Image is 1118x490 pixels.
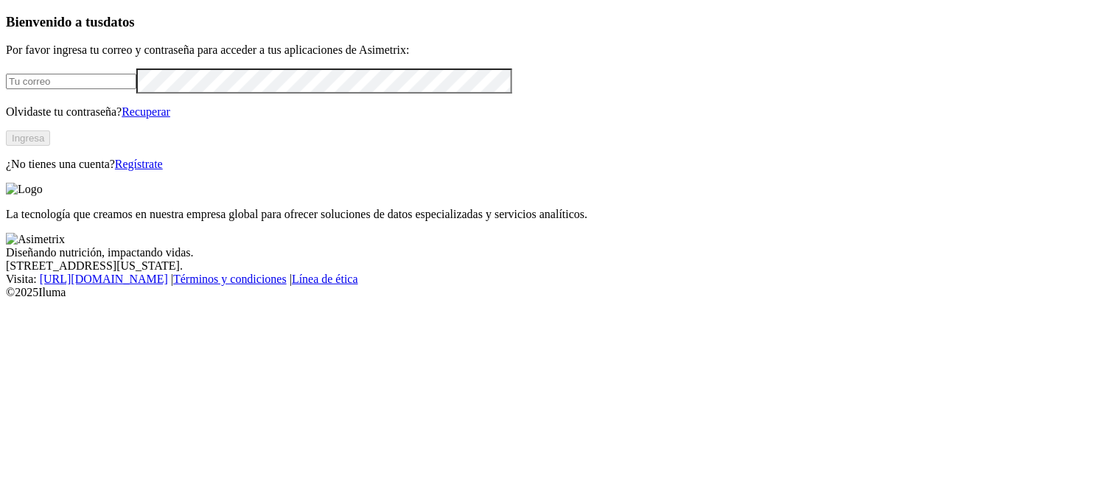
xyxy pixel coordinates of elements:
[115,158,163,170] a: Regístrate
[6,259,1112,273] div: [STREET_ADDRESS][US_STATE].
[173,273,287,285] a: Términos y condiciones
[6,158,1112,171] p: ¿No tienes una cuenta?
[6,273,1112,286] div: Visita : | |
[6,43,1112,57] p: Por favor ingresa tu correo y contraseña para acceder a tus aplicaciones de Asimetrix:
[6,233,65,246] img: Asimetrix
[6,74,136,89] input: Tu correo
[6,130,50,146] button: Ingresa
[6,105,1112,119] p: Olvidaste tu contraseña?
[6,246,1112,259] div: Diseñando nutrición, impactando vidas.
[6,183,43,196] img: Logo
[122,105,170,118] a: Recuperar
[103,14,135,29] span: datos
[6,286,1112,299] div: © 2025 Iluma
[6,208,1112,221] p: La tecnología que creamos en nuestra empresa global para ofrecer soluciones de datos especializad...
[292,273,358,285] a: Línea de ética
[40,273,168,285] a: [URL][DOMAIN_NAME]
[6,14,1112,30] h3: Bienvenido a tus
